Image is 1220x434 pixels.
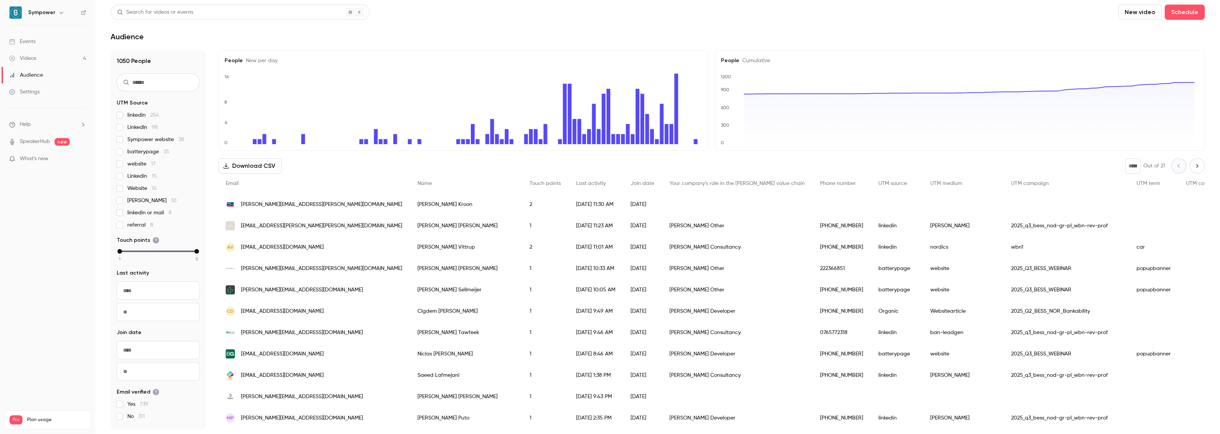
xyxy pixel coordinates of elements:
[410,236,522,258] div: [PERSON_NAME] Vittrup
[225,120,228,125] text: 4
[171,198,177,203] span: 10
[568,322,623,343] div: [DATE] 9:46 AM
[1003,215,1129,236] div: 2025_q3_bess_nod-gr-pl_wbn-rev-prof
[871,322,923,343] div: linkedin
[623,343,662,365] div: [DATE]
[662,215,812,236] div: [PERSON_NAME] Other
[224,140,228,145] text: 0
[224,100,227,105] text: 8
[568,279,623,301] div: [DATE] 10:05 AM
[410,365,522,386] div: Saeed Lafmejani
[923,365,1003,386] div: [PERSON_NAME]
[20,155,48,163] span: What's new
[10,415,22,424] span: Pro
[227,308,234,315] span: CD
[662,236,812,258] div: [PERSON_NAME] Consultancy
[623,386,662,407] div: [DATE]
[662,407,812,429] div: [PERSON_NAME] Developer
[226,200,235,209] img: sma.de
[871,301,923,322] div: Organic
[623,407,662,429] div: [DATE]
[241,243,324,251] span: [EMAIL_ADDRESS][DOMAIN_NAME]
[194,249,199,254] div: max
[241,350,324,358] span: [EMAIL_ADDRESS][DOMAIN_NAME]
[226,328,235,337] img: devcco.se
[923,301,1003,322] div: Websitearticle
[117,236,159,244] span: Touch points
[568,407,623,429] div: [DATE] 2:35 PM
[568,215,623,236] div: [DATE] 11:23 AM
[164,149,169,154] span: 35
[1129,258,1178,279] div: popupbanner
[662,279,812,301] div: [PERSON_NAME] Other
[117,56,200,66] h1: 1050 People
[9,71,43,79] div: Audience
[1137,181,1160,186] span: UTM term
[530,181,561,186] span: Touch points
[410,215,522,236] div: [PERSON_NAME] [PERSON_NAME]
[1003,258,1129,279] div: 2025_Q3_BESS_WEBINAR
[1129,343,1178,365] div: popupbanner
[820,181,856,186] span: Phone number
[117,269,149,277] span: Last activity
[127,148,169,156] span: batterypage
[27,417,86,423] span: Plan usage
[522,343,568,365] div: 1
[9,55,36,62] div: Videos
[241,329,363,337] span: [PERSON_NAME][EMAIL_ADDRESS][DOMAIN_NAME]
[871,258,923,279] div: batterypage
[812,343,871,365] div: [PHONE_NUMBER]
[241,222,402,230] span: [EMAIL_ADDRESS][PERSON_NAME][PERSON_NAME][DOMAIN_NAME]
[226,181,239,186] span: Email
[227,244,233,251] span: AV
[410,301,522,322] div: Cigdem [PERSON_NAME]
[127,111,159,119] span: linkedin
[196,256,198,262] span: 5
[662,322,812,343] div: [PERSON_NAME] Consultancy
[923,258,1003,279] div: website
[1003,365,1129,386] div: 2025_q3_bess_nod-gr-pl_wbn-rev-prof
[140,402,148,407] span: 739
[417,181,432,186] span: Name
[226,371,235,380] img: g4ie.dk
[9,38,35,45] div: Events
[623,215,662,236] div: [DATE]
[218,158,282,174] button: Download CSV
[410,322,522,343] div: [PERSON_NAME] Tawfeek
[241,286,363,294] span: [PERSON_NAME][EMAIL_ADDRESS][DOMAIN_NAME]
[226,349,235,358] img: begreen.se
[812,322,871,343] div: 0765772318
[871,279,923,301] div: batterypage
[127,413,145,420] span: No
[241,414,363,422] span: [PERSON_NAME][EMAIL_ADDRESS][DOMAIN_NAME]
[1189,158,1205,174] button: Next page
[117,249,122,254] div: min
[9,88,40,96] div: Settings
[127,400,148,408] span: Yes
[152,186,157,191] span: 14
[241,265,402,273] span: [PERSON_NAME][EMAIL_ADDRESS][PERSON_NAME][DOMAIN_NAME]
[812,365,871,386] div: [PHONE_NUMBER]
[522,258,568,279] div: 1
[568,301,623,322] div: [DATE] 9:49 AM
[662,343,812,365] div: [PERSON_NAME] Developer
[224,74,229,79] text: 14
[28,9,55,16] h6: Sympower
[243,58,278,63] span: New per day
[410,343,522,365] div: Niclas [PERSON_NAME]
[226,392,235,401] img: hydro.com
[522,279,568,301] div: 1
[9,121,86,129] li: help-dropdown-opener
[522,386,568,407] div: 1
[871,215,923,236] div: linkedin
[226,221,235,230] img: rison.com
[623,279,662,301] div: [DATE]
[662,301,812,322] div: [PERSON_NAME] Developer
[568,365,623,386] div: [DATE] 1:38 PM
[812,407,871,429] div: [PHONE_NUMBER]
[225,57,702,64] h5: People
[10,6,22,19] img: Sympower
[150,113,159,118] span: 254
[152,174,157,179] span: 15
[669,181,805,186] span: Your company's role in the [PERSON_NAME] value chain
